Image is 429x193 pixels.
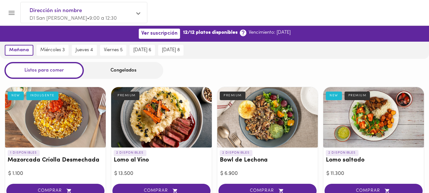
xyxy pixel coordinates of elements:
div: Bowl de Lechona [217,87,318,148]
p: Vencimiento: [DATE] [249,29,291,36]
span: Ver suscripción [141,31,178,37]
h3: Mazorcada Criolla Desmechada [8,157,103,164]
button: miércoles 3 [37,45,69,56]
button: Menu [4,5,19,21]
p: 2 DISPONIBLES [114,150,146,156]
h3: Bowl de Lechona [220,157,315,164]
button: viernes 5 [100,45,126,56]
div: Lomo al Vino [111,87,212,148]
div: $ 11.300 [326,170,421,177]
span: jueves 4 [76,47,93,53]
button: mañana [5,45,33,56]
button: [DATE] 8 [158,45,184,56]
span: [DATE] 8 [162,47,180,53]
div: Lomo saltado [323,87,424,148]
div: PREMIUM [345,92,370,100]
div: Mazorcada Criolla Desmechada [5,87,106,148]
span: miércoles 3 [40,47,65,53]
div: Listos para comer [4,62,84,79]
button: jueves 4 [72,45,97,56]
span: Dirección sin nombre [30,7,132,15]
p: 2 DISPONIBLES [220,150,252,156]
button: Ver suscripción [139,29,180,38]
div: $ 1.100 [8,170,103,177]
span: D1 San [PERSON_NAME] • 9:00 a 12:30 [30,16,117,21]
p: 2 DISPONIBLES [326,150,359,156]
iframe: Messagebird Livechat Widget [392,156,423,187]
span: mañana [9,47,29,53]
div: NEW [8,92,24,100]
span: [DATE] 6 [133,47,151,53]
div: PREMIUM [220,92,245,100]
b: 12/12 platos disponibles [183,29,238,36]
div: $ 13.500 [114,170,209,177]
div: Congelados [84,62,163,79]
div: INDULGENTE [26,92,58,100]
h3: Lomo al Vino [114,157,209,164]
span: viernes 5 [104,47,123,53]
p: 1 DISPONIBLES [8,150,40,156]
div: PREMIUM [114,92,139,100]
div: NEW [326,92,342,100]
div: $ 6.900 [220,170,315,177]
button: [DATE] 6 [130,45,155,56]
h3: Lomo saltado [326,157,421,164]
